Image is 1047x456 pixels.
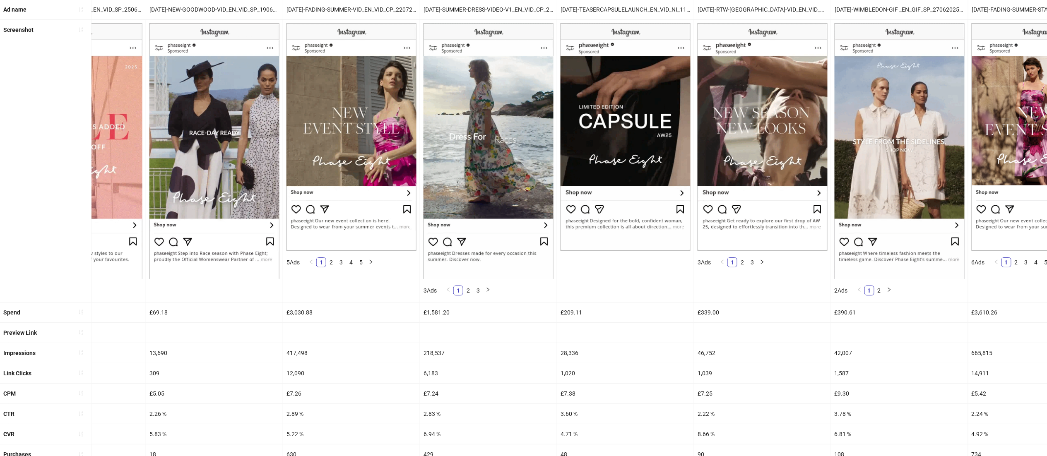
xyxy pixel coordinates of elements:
[356,258,366,267] a: 5
[694,384,831,403] div: £7.25
[3,309,20,316] b: Spend
[149,23,279,278] img: Screenshot 6899481708106
[146,343,283,363] div: 13,690
[857,287,862,292] span: left
[78,309,84,315] span: sort-ascending
[463,286,473,295] li: 2
[717,257,727,267] li: Previous Page
[473,286,483,295] li: 3
[694,302,831,322] div: £339.00
[717,257,727,267] button: left
[1001,257,1011,267] li: 1
[557,384,694,403] div: £7.38
[3,26,34,33] b: Screenshot
[557,424,694,444] div: 4.71 %
[694,363,831,383] div: 1,039
[865,286,874,295] a: 1
[3,410,14,417] b: CTR
[366,257,376,267] button: right
[831,384,968,403] div: £9.30
[3,350,36,356] b: Impressions
[424,287,437,294] span: 3 Ads
[420,343,557,363] div: 218,537
[474,286,483,295] a: 3
[283,343,420,363] div: 417,498
[286,259,300,266] span: 5 Ads
[992,257,1001,267] li: Previous Page
[698,259,711,266] span: 3 Ads
[831,363,968,383] div: 1,587
[146,302,283,322] div: £69.18
[875,286,884,295] a: 2
[326,257,336,267] li: 2
[424,23,554,278] img: Screenshot 6884160820906
[78,350,84,355] span: sort-ascending
[854,286,864,295] button: left
[698,23,828,251] img: Screenshot 6932445916106
[835,287,848,294] span: 2 Ads
[728,258,737,267] a: 1
[1031,257,1041,267] li: 4
[446,287,451,292] span: left
[78,27,84,33] span: sort-ascending
[309,259,314,264] span: left
[557,302,694,322] div: £209.11
[78,7,84,12] span: sort-ascending
[78,431,84,437] span: sort-ascending
[346,257,356,267] li: 4
[831,302,968,322] div: £390.61
[1002,258,1011,267] a: 1
[443,286,453,295] li: Previous Page
[3,329,37,336] b: Preview Link
[78,370,84,376] span: sort-ascending
[368,259,373,264] span: right
[884,286,894,295] li: Next Page
[283,384,420,403] div: £7.26
[283,404,420,424] div: 2.89 %
[347,258,356,267] a: 4
[835,23,965,278] img: Screenshot 6884160821106
[874,286,884,295] li: 2
[561,23,691,251] img: Screenshot 6938601232106
[283,424,420,444] div: 5.22 %
[486,287,491,292] span: right
[854,286,864,295] li: Previous Page
[146,404,283,424] div: 2.26 %
[337,258,346,267] a: 3
[78,411,84,417] span: sort-ascending
[306,257,316,267] button: left
[336,257,346,267] li: 3
[454,286,463,295] a: 1
[727,257,737,267] li: 1
[316,257,326,267] li: 1
[3,390,16,397] b: CPM
[864,286,874,295] li: 1
[1012,258,1021,267] a: 2
[557,343,694,363] div: 28,336
[146,384,283,403] div: £5.05
[694,424,831,444] div: 8.66 %
[884,286,894,295] button: right
[483,286,493,295] li: Next Page
[1022,258,1031,267] a: 3
[317,258,326,267] a: 1
[78,329,84,335] span: sort-ascending
[1032,258,1041,267] a: 4
[760,259,765,264] span: right
[757,257,767,267] button: right
[748,258,757,267] a: 3
[327,258,336,267] a: 2
[3,6,26,13] b: Ad name
[366,257,376,267] li: Next Page
[286,23,416,251] img: Screenshot 6899523126106
[420,384,557,403] div: £7.24
[694,343,831,363] div: 46,752
[738,258,747,267] a: 2
[420,404,557,424] div: 2.83 %
[1021,257,1031,267] li: 3
[737,257,747,267] li: 2
[747,257,757,267] li: 3
[146,424,283,444] div: 5.83 %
